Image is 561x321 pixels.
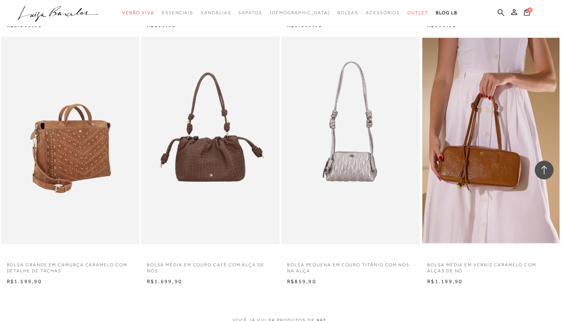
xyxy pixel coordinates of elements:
[238,6,262,20] a: categoryNavScreenReaderText
[122,10,154,15] span: Verão Viva
[141,257,280,275] a: BOLSA MÉDIA EM COURO CAFÉ COM ALÇA DE NÓS
[238,10,262,15] span: Sapatos
[422,257,560,275] a: BOLSA MÉDIA EM VERNIZ CARAMELO COM ALÇAS DE NÓ
[201,10,231,15] span: Sandálias
[201,6,231,20] a: categoryNavScreenReaderText
[366,6,400,20] a: categoryNavScreenReaderText
[407,6,428,20] a: categoryNavScreenReaderText
[436,10,458,15] span: BLOG LB
[142,38,279,243] img: BOLSA MÉDIA EM COURO CAFÉ COM ALÇA DE NÓS
[282,38,419,243] a: BOLSA PEQUENA EM COURO TITÂNIO COM NÓS NA ALÇA BOLSA PEQUENA EM COURO TITÂNIO COM NÓS NA ALÇA
[422,38,559,243] a: BOLSA MÉDIA EM VERNIZ CARAMELO COM ALÇAS DE NÓ BOLSA MÉDIA EM VERNIZ CARAMELO COM ALÇAS DE NÓ
[122,6,154,20] a: categoryNavScreenReaderText
[281,257,420,275] a: BOLSA PEQUENA EM COURO TITÂNIO COM NÓS NA ALÇA
[162,6,193,20] a: categoryNavScreenReaderText
[422,38,559,243] img: BOLSA MÉDIA EM VERNIZ CARAMELO COM ALÇAS DE NÓ
[287,278,316,284] span: R$859,90
[2,38,139,243] a: BOLSA GRANDE EM CAMURÇA CARAMELO COM DETALHE DE TACHAS
[162,10,193,15] span: Essenciais
[427,278,462,284] span: R$1.199,90
[1,257,139,275] a: BOLSA GRANDE EM CAMURÇA CARAMELO COM DETALHE DE TACHAS
[270,6,330,20] a: noSubCategoriesText
[2,37,139,244] img: BOLSA GRANDE EM CAMURÇA CARAMELO COM DETALHE DE TACHAS
[527,7,533,13] span: 0
[142,38,279,243] a: BOLSA MÉDIA EM COURO CAFÉ COM ALÇA DE NÓS BOLSA MÉDIA EM COURO CAFÉ COM ALÇA DE NÓS
[282,38,419,243] img: BOLSA PEQUENA EM COURO TITÂNIO COM NÓS NA ALÇA
[337,6,358,20] a: categoryNavScreenReaderText
[337,10,358,15] span: Bolsas
[366,10,400,15] span: Acessórios
[436,6,458,20] a: BLOG LB
[407,10,428,15] span: Outlet
[147,278,182,284] span: R$1.699,90
[522,8,532,18] button: 0
[270,10,330,15] span: [DEMOGRAPHIC_DATA]
[7,278,42,284] span: R$1.599,90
